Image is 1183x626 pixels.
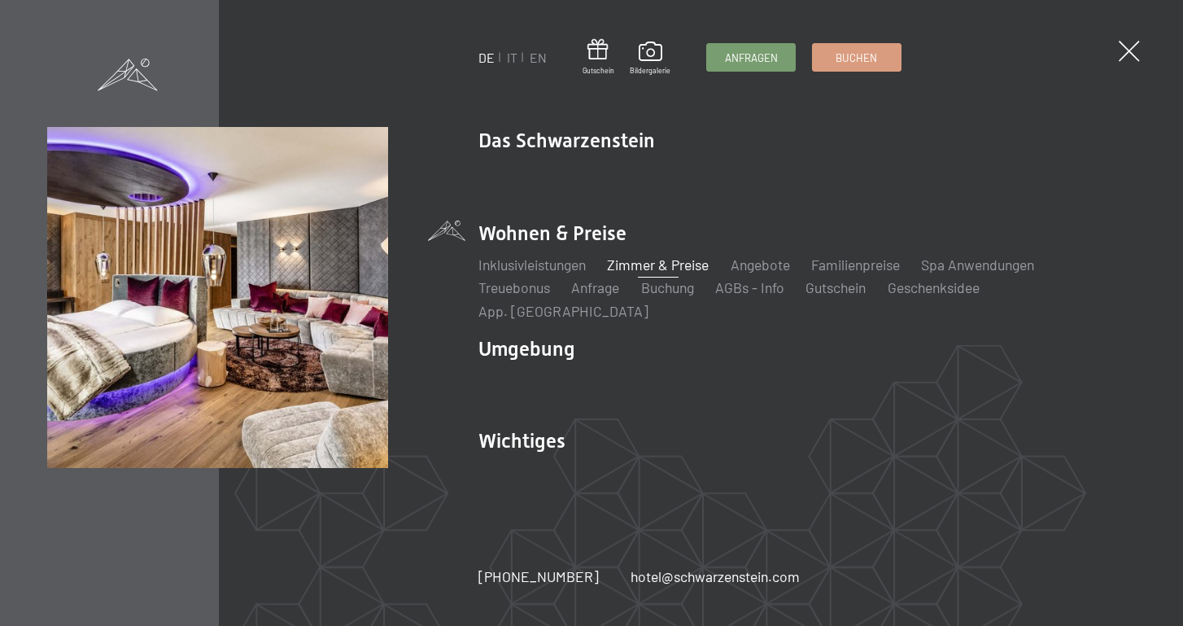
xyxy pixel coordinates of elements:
span: Anfragen [725,50,778,65]
a: App. [GEOGRAPHIC_DATA] [478,302,648,320]
span: Gutschein [583,66,614,76]
a: Spa Anwendungen [921,256,1034,274]
a: Anfrage [571,278,619,296]
a: IT [507,50,517,65]
a: Inklusivleistungen [478,256,586,274]
a: Geschenksidee [888,278,980,296]
a: Treuebonus [478,278,550,296]
a: Anfragen [707,44,795,71]
span: Bildergalerie [630,66,670,76]
a: AGBs - Info [715,278,784,296]
a: Angebote [731,256,790,274]
a: Gutschein [583,39,614,76]
a: [PHONE_NUMBER] [478,567,599,587]
a: Bildergalerie [630,42,670,76]
a: Familienpreise [811,256,900,274]
a: Buchung [641,278,694,296]
span: Buchen [836,50,877,65]
a: DE [478,50,495,65]
a: Buchen [813,44,901,71]
a: hotel@schwarzenstein.com [631,567,800,587]
a: Gutschein [805,278,866,296]
a: Zimmer & Preise [607,256,709,274]
span: [PHONE_NUMBER] [478,567,599,585]
a: EN [530,50,547,65]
